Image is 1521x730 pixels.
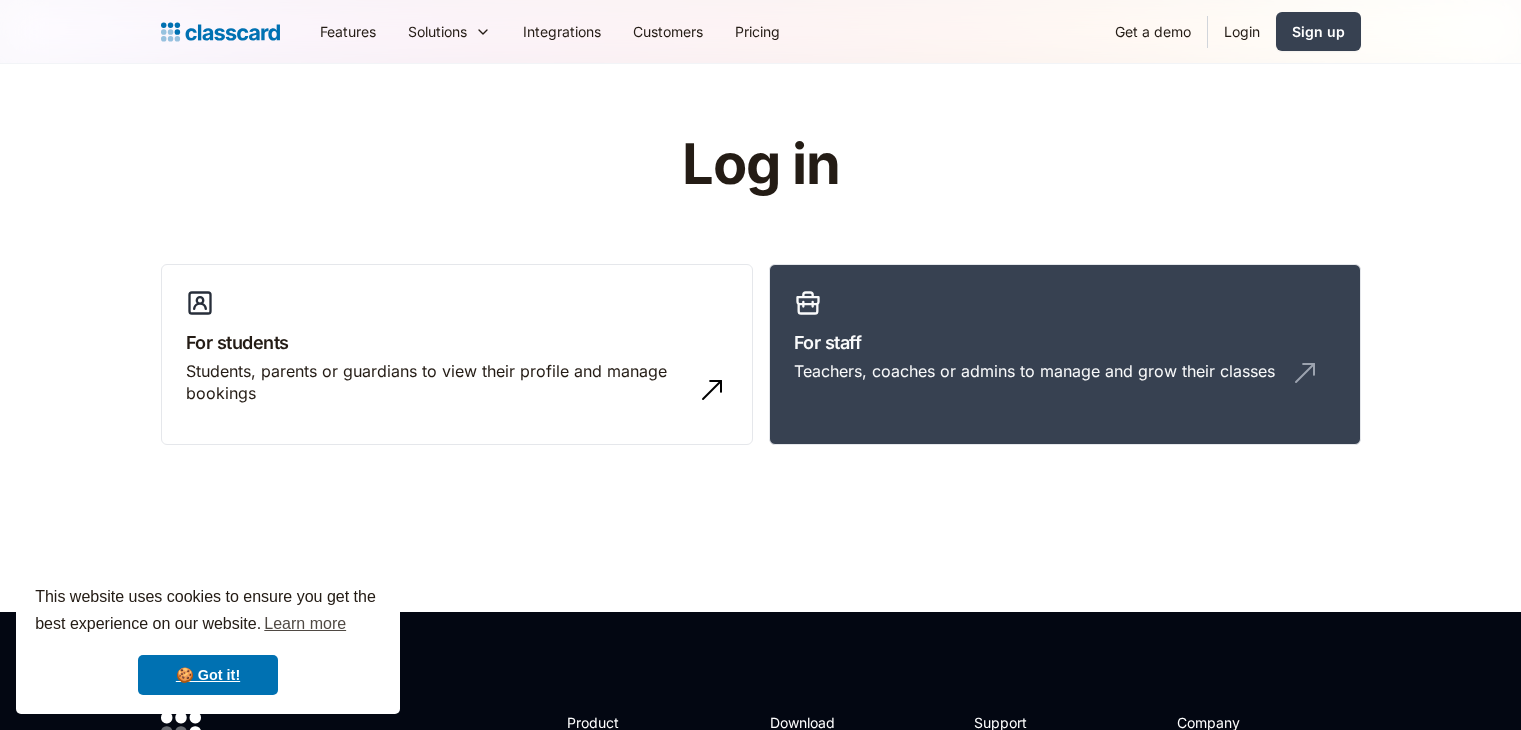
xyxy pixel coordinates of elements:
h1: Log in [443,134,1078,196]
h3: For students [186,329,728,356]
div: Solutions [392,9,507,54]
a: Integrations [507,9,617,54]
a: Login [1208,9,1276,54]
a: For staffTeachers, coaches or admins to manage and grow their classes [769,264,1361,446]
a: learn more about cookies [261,609,349,639]
div: cookieconsent [16,566,400,714]
a: Sign up [1276,12,1361,51]
a: dismiss cookie message [138,655,278,695]
a: Logo [161,18,280,46]
span: This website uses cookies to ensure you get the best experience on our website. [35,585,381,639]
div: Students, parents or guardians to view their profile and manage bookings [186,360,688,405]
h3: For staff [794,329,1336,356]
div: Solutions [408,21,467,42]
div: Teachers, coaches or admins to manage and grow their classes [794,360,1275,382]
a: Get a demo [1099,9,1207,54]
a: Features [304,9,392,54]
a: For studentsStudents, parents or guardians to view their profile and manage bookings [161,264,753,446]
a: Pricing [719,9,796,54]
a: Customers [617,9,719,54]
div: Sign up [1292,21,1345,42]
